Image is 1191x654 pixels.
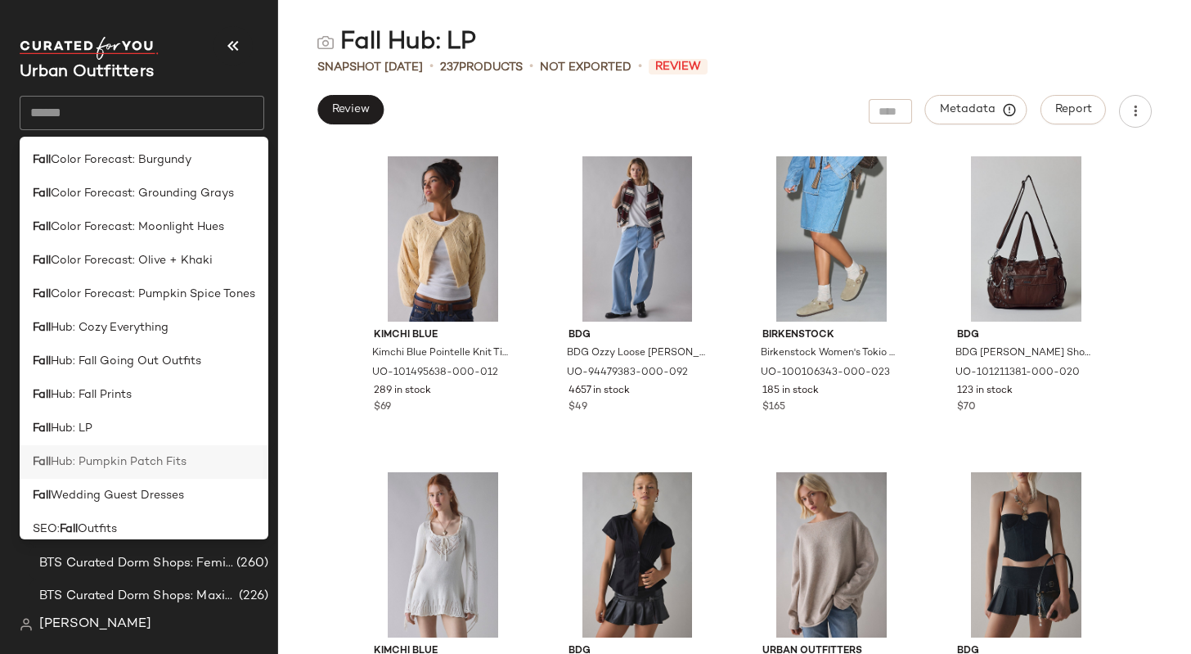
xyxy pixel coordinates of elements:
img: 100245745_011_b [361,472,525,638]
span: BDG [569,328,707,343]
b: Fall [33,286,51,303]
img: svg%3e [317,34,334,51]
button: Metadata [925,95,1027,124]
span: $49 [569,400,587,415]
div: Fall Hub: LP [317,26,476,59]
span: Color Forecast: Olive + Khaki [51,252,213,269]
span: 289 in stock [374,384,431,399]
span: $165 [762,400,785,415]
span: UO-94479383-000-092 [567,366,688,381]
span: Metadata [939,102,1013,117]
span: 4657 in stock [569,384,630,399]
span: BTS Curated Dorm Shops: Feminine [39,554,233,573]
img: 100256221_012_b [749,472,914,638]
b: Fall [60,521,78,538]
div: Products [440,59,523,76]
span: (260) [233,554,268,573]
button: Review [317,95,384,124]
span: Color Forecast: Burgundy [51,151,191,169]
span: Hub: Pumpkin Patch Fits [51,453,187,471]
b: Fall [33,185,51,202]
span: Color Forecast: Moonlight Hues [51,219,224,236]
span: Color Forecast: Grounding Grays [51,185,234,202]
b: Fall [33,319,51,336]
span: BTS Curated Dorm Shops: Maximalist [39,587,236,606]
span: UO-101495638-000-012 [372,366,498,381]
span: Review [331,103,370,116]
b: Fall [33,386,51,404]
span: SEO: [33,521,60,538]
img: svg%3e [20,618,33,631]
span: Outfits [78,521,117,538]
span: Birkenstock [762,328,901,343]
span: BDG Ozzy Loose [PERSON_NAME] in Light Blue, Women's at Urban Outfitters [567,346,705,361]
span: Birkenstock Women's Tokio Suede Clog in Taupe Suede, Women's at Urban Outfitters [761,346,899,361]
span: Hub: Fall Prints [51,386,132,404]
span: • [638,57,642,77]
span: Hub: Fall Going Out Outfits [51,353,201,370]
span: Kimchi Blue [374,328,512,343]
span: 237 [440,61,459,74]
img: 94479383_092_b [555,156,720,322]
span: 123 in stock [957,384,1013,399]
span: Report [1054,103,1092,116]
img: 101822955_001_b [555,472,720,638]
b: Fall [33,487,51,504]
span: Hub: LP [51,420,92,437]
span: Current Company Name [20,64,154,81]
span: Kimchi Blue Pointelle Knit Tie-Back Cropped Shrug Cardigan in Cream, Women's at Urban Outfitters [372,346,510,361]
span: $69 [374,400,391,415]
img: 89891832_001_b [944,472,1108,638]
span: Wedding Guest Dresses [51,487,184,504]
b: Fall [33,453,51,471]
span: Snapshot [DATE] [317,59,423,76]
span: UO-100106343-000-023 [761,366,890,381]
span: UO-101211381-000-020 [955,366,1080,381]
img: cfy_white_logo.C9jOOHJF.svg [20,37,159,60]
b: Fall [33,420,51,437]
span: Color Forecast: Pumpkin Spice Tones [51,286,255,303]
button: Report [1040,95,1106,124]
span: $70 [957,400,976,415]
span: Review [649,59,708,74]
b: Fall [33,353,51,370]
span: BDG [957,328,1095,343]
img: 101211381_020_b [944,156,1108,322]
span: (226) [236,587,268,606]
span: [PERSON_NAME] [39,615,151,634]
b: Fall [33,219,51,236]
span: Hub: Cozy Everything [51,319,169,336]
span: • [529,57,533,77]
b: Fall [33,252,51,269]
span: BDG [PERSON_NAME] Shoulder Bag in Brown, Women's at Urban Outfitters [955,346,1094,361]
b: Fall [33,151,51,169]
img: 101495638_012_b [361,156,525,322]
img: 100106343_023_b [749,156,914,322]
span: • [429,57,434,77]
span: 185 in stock [762,384,819,399]
span: Not Exported [540,59,631,76]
